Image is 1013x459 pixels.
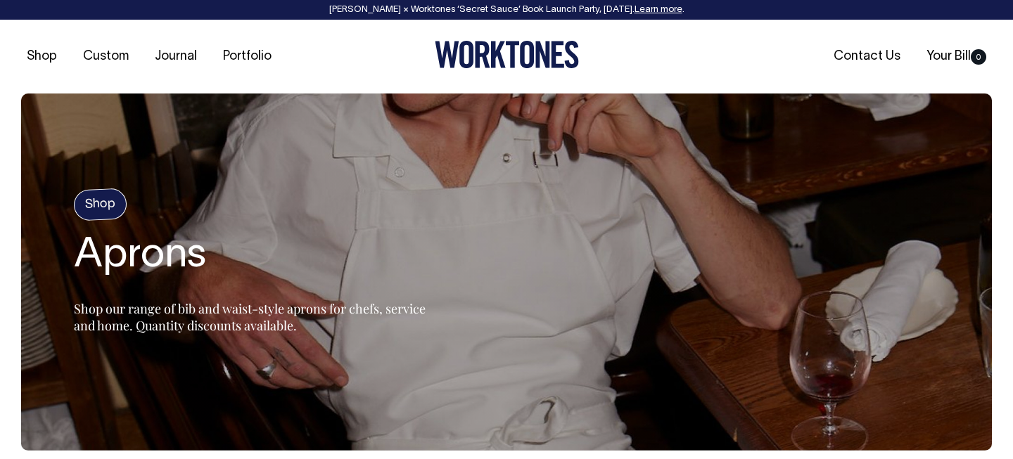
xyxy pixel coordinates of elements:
[77,45,134,68] a: Custom
[14,5,999,15] div: [PERSON_NAME] × Worktones ‘Secret Sauce’ Book Launch Party, [DATE]. .
[21,45,63,68] a: Shop
[73,188,127,221] h4: Shop
[828,45,906,68] a: Contact Us
[74,234,426,279] h2: Aprons
[74,300,426,334] span: Shop our range of bib and waist-style aprons for chefs, service and home. Quantity discounts avai...
[635,6,682,14] a: Learn more
[217,45,277,68] a: Portfolio
[971,49,986,65] span: 0
[921,45,992,68] a: Your Bill0
[149,45,203,68] a: Journal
